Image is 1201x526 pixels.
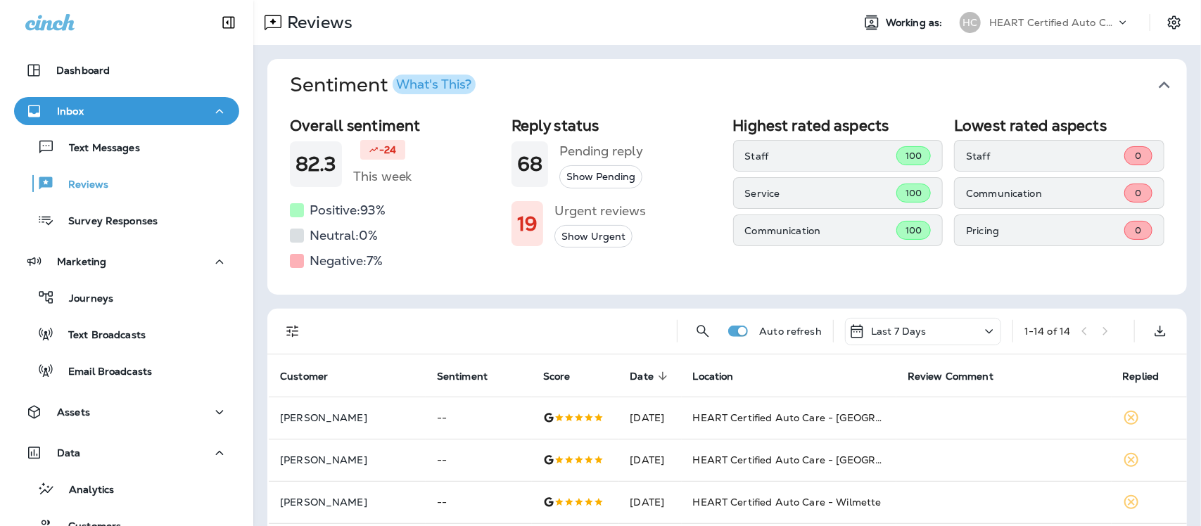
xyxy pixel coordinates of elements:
button: Filters [279,317,307,345]
button: Marketing [14,248,239,276]
span: HEART Certified Auto Care - Wilmette [693,496,882,508]
p: Staff [745,150,896,162]
div: What's This? [396,78,471,91]
p: Reviews [54,179,108,192]
p: Staff [966,150,1124,162]
button: Settings [1162,10,1187,35]
p: -24 [379,143,396,157]
p: Reviews [281,12,352,33]
td: -- [426,397,532,439]
p: Assets [57,406,90,418]
p: Text Messages [55,142,140,155]
button: Email Broadcasts [14,356,239,385]
div: HC [960,12,981,33]
h5: Positive: 93 % [310,199,386,222]
span: Location [693,370,752,383]
span: Score [543,371,571,383]
p: [PERSON_NAME] [280,454,414,466]
h1: 82.3 [296,153,336,176]
h5: Neutral: 0 % [310,224,378,247]
button: What's This? [393,75,476,94]
span: Customer [280,371,328,383]
span: 100 [905,150,922,162]
span: Customer [280,370,346,383]
p: Dashboard [56,65,110,76]
span: Sentiment [437,371,488,383]
span: Sentiment [437,370,506,383]
p: [PERSON_NAME] [280,496,414,508]
h2: Reply status [511,117,722,134]
button: Collapse Sidebar [209,8,248,37]
div: 1 - 14 of 14 [1024,326,1070,337]
span: Review Comment [908,371,993,383]
span: Score [543,370,589,383]
p: Marketing [57,256,106,267]
p: Inbox [57,105,84,117]
button: Assets [14,398,239,426]
span: Date [630,371,654,383]
h5: Pending reply [559,140,643,162]
span: 0 [1135,150,1141,162]
span: HEART Certified Auto Care - [GEOGRAPHIC_DATA] [693,454,946,466]
span: Replied [1123,371,1159,383]
span: Working as: [886,17,946,29]
td: [DATE] [619,439,682,481]
span: Review Comment [908,370,1012,383]
h1: 68 [517,153,542,176]
h2: Overall sentiment [290,117,500,134]
p: Survey Responses [54,215,158,229]
h1: Sentiment [290,73,476,97]
h5: Urgent reviews [554,200,646,222]
td: [DATE] [619,481,682,523]
button: Data [14,439,239,467]
button: Journeys [14,283,239,312]
h2: Lowest rated aspects [954,117,1164,134]
h2: Highest rated aspects [733,117,943,134]
span: Date [630,370,673,383]
p: Journeys [55,293,113,306]
h5: This week [353,165,412,188]
p: Auto refresh [759,326,822,337]
button: Reviews [14,169,239,198]
span: 100 [905,224,922,236]
button: Survey Responses [14,205,239,235]
span: 100 [905,187,922,199]
button: Text Messages [14,132,239,162]
button: SentimentWhat's This? [279,59,1198,111]
div: SentimentWhat's This? [267,111,1187,295]
button: Search Reviews [689,317,717,345]
button: Text Broadcasts [14,319,239,349]
h1: 19 [517,212,538,236]
td: -- [426,439,532,481]
p: Last 7 Days [871,326,927,337]
span: 0 [1135,187,1141,199]
p: Data [57,447,81,458]
p: Communication [966,188,1124,199]
td: -- [426,481,532,523]
span: Replied [1123,370,1178,383]
button: Analytics [14,474,239,503]
button: Inbox [14,97,239,125]
button: Show Urgent [554,225,633,248]
p: Text Broadcasts [54,329,146,342]
p: Analytics [55,484,114,497]
button: Export as CSV [1146,317,1174,345]
button: Dashboard [14,56,239,84]
p: Communication [745,225,896,236]
p: Service [745,188,896,199]
td: [DATE] [619,397,682,439]
h5: Negative: 7 % [310,250,383,272]
p: HEART Certified Auto Care [989,17,1116,28]
button: Show Pending [559,165,642,188]
p: Pricing [966,225,1124,236]
p: [PERSON_NAME] [280,412,414,423]
span: HEART Certified Auto Care - [GEOGRAPHIC_DATA] [693,411,946,424]
span: Location [693,371,734,383]
span: 0 [1135,224,1141,236]
p: Email Broadcasts [54,366,152,379]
